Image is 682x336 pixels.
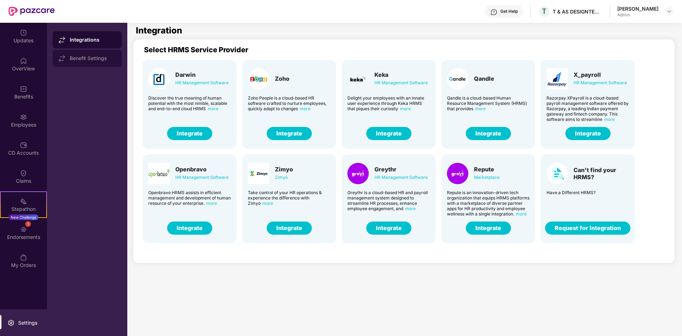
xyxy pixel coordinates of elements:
[447,68,468,90] img: Card Logo
[20,57,27,64] img: svg+xml;base64,PHN2ZyBpZD0iSG9tZSIgeG1sbnM9Imh0dHA6Ly93d3cudzMub3JnLzIwMDAvc3ZnIiB3aWR0aD0iMjAiIG...
[262,201,273,206] span: more
[405,206,416,211] span: more
[206,201,217,206] span: more
[175,166,229,173] div: Openbravo
[16,319,39,326] div: Settings
[547,95,629,122] div: Razorpay XPayroll is a cloud-based payroll management software offered by Razorpay, a leading Ind...
[167,127,212,140] button: Integrate
[20,170,27,177] img: svg+xml;base64,PHN2ZyBpZD0iQ2xhaW0iIHhtbG5zPSJodHRwOi8vd3d3LnczLm9yZy8yMDAwL3N2ZyIgd2lkdGg9IjIwIi...
[248,163,269,184] img: Card Logo
[9,7,55,16] img: New Pazcare Logo
[70,36,116,43] div: Integrations
[447,190,529,217] div: Repute is an innovation-driven tech organization that equips HRMS platforms with a marketplace of...
[58,55,65,62] img: svg+xml;base64,PHN2ZyB4bWxucz0iaHR0cDovL3d3dy53My5vcmcvMjAwMC9zdmciIHdpZHRoPSIxNy44MzIiIGhlaWdodD...
[474,166,500,173] div: Repute
[58,37,65,44] img: svg+xml;base64,PHN2ZyB4bWxucz0iaHR0cDovL3d3dy53My5vcmcvMjAwMC9zdmciIHdpZHRoPSIxNy44MzIiIGhlaWdodD...
[20,226,27,233] img: svg+xml;base64,PHN2ZyBpZD0iRW5kb3JzZW1lbnRzIiB4bWxucz0iaHR0cDovL3d3dy53My5vcmcvMjAwMC9zdmciIHdpZH...
[617,12,659,18] div: Admin
[144,46,680,54] div: Select HRMS Service Provider
[574,71,627,78] div: X_payroll
[542,7,547,16] span: T
[20,198,27,205] img: svg+xml;base64,PHN2ZyB4bWxucz0iaHR0cDovL3d3dy53My5vcmcvMjAwMC9zdmciIHdpZHRoPSIyMSIgaGVpZ2h0PSIyMC...
[175,79,229,87] div: HR Management Software
[500,9,518,14] div: Get Help
[474,75,494,82] div: Qandle
[490,9,497,16] img: svg+xml;base64,PHN2ZyBpZD0iSGVscC0zMngzMiIgeG1sbnM9Imh0dHA6Ly93d3cudzMub3JnLzIwMDAvc3ZnIiB3aWR0aD...
[7,319,15,326] img: svg+xml;base64,PHN2ZyBpZD0iU2V0dGluZy0yMHgyMCIgeG1sbnM9Imh0dHA6Ly93d3cudzMub3JnLzIwMDAvc3ZnIiB3aW...
[248,190,330,206] div: Take control of your HR operations & experience the difference with Zimyo
[475,106,486,111] span: more
[574,166,629,181] div: Can't find your HRMS?
[666,9,672,14] img: svg+xml;base64,PHN2ZyBpZD0iRHJvcGRvd24tMzJ4MzIiIHhtbG5zPSJodHRwOi8vd3d3LnczLm9yZy8yMDAwL3N2ZyIgd2...
[574,79,627,87] div: HR Management Software
[275,174,293,181] div: Zimyo
[347,163,369,184] img: Card Logo
[374,174,428,181] div: HR Management Software
[167,222,212,235] button: Integrate
[70,55,116,61] div: Benefit Settings
[547,68,568,90] img: Card Logo
[275,166,293,173] div: Zimyo
[565,127,611,140] button: Integrate
[553,8,602,15] div: T & AS DESIGNTECH SERVICES PRIVATE LIMITED
[267,222,312,235] button: Integrate
[374,79,428,87] div: HR Management Software
[547,163,568,184] img: Card Logo
[617,5,659,12] div: [PERSON_NAME]
[9,214,38,220] div: New Challenge
[267,127,312,140] button: Integrate
[248,68,269,90] img: Card Logo
[20,142,27,149] img: svg+xml;base64,PHN2ZyBpZD0iQ0RfQWNjb3VudHMiIGRhdGEtbmFtZT0iQ0QgQWNjb3VudHMiIHhtbG5zPSJodHRwOi8vd3...
[208,106,218,111] span: more
[604,117,615,122] span: more
[347,190,430,211] div: Greythr is a cloud-based HR and payroll management system designed to streamline HR processes, en...
[20,254,27,261] img: svg+xml;base64,PHN2ZyBpZD0iTXlfT3JkZXJzIiBkYXRhLW5hbWU9Ik15IE9yZGVycyIgeG1sbnM9Imh0dHA6Ly93d3cudz...
[400,106,411,111] span: more
[545,222,630,235] button: Request for Integration
[347,68,369,90] img: Card Logo
[175,71,229,78] div: Darwin
[20,29,27,36] img: svg+xml;base64,PHN2ZyBpZD0iVXBkYXRlZCIgeG1sbnM9Imh0dHA6Ly93d3cudzMub3JnLzIwMDAvc3ZnIiB3aWR0aD0iMj...
[347,95,430,111] div: Delight your employees with an innate user experience through Keka HRMS that piques their curiosity
[148,95,231,111] div: Discover the true meaning of human potential with the most nimble, scalable and end-to-end cloud ...
[275,75,289,82] div: Zoho
[374,71,428,78] div: Keka
[366,222,411,235] button: Integrate
[474,174,500,181] div: Marketplace
[1,206,46,213] div: Stepathon
[466,222,511,235] button: Integrate
[366,127,411,140] button: Integrate
[447,163,468,184] img: Card Logo
[20,85,27,92] img: svg+xml;base64,PHN2ZyBpZD0iQmVuZWZpdHMiIHhtbG5zPSJodHRwOi8vd3d3LnczLm9yZy8yMDAwL3N2ZyIgd2lkdGg9Ij...
[136,26,182,35] h1: Integration
[175,174,229,181] div: HR Management Software
[516,211,527,217] span: more
[374,166,428,173] div: Greythr
[148,68,170,90] img: Card Logo
[547,190,629,195] div: Have a Different HRMS?
[466,127,511,140] button: Integrate
[248,95,330,111] div: Zoho People is a cloud-based HR software crafted to nurture employees, quickly adapt to changes
[148,190,231,206] div: Openbravo HRMS assists in efficient management and development of human resource of your enterprise.
[148,163,170,184] img: Card Logo
[25,221,31,227] div: 1
[300,106,310,111] span: more
[20,113,27,121] img: svg+xml;base64,PHN2ZyBpZD0iRW1wbG95ZWVzIiB4bWxucz0iaHR0cDovL3d3dy53My5vcmcvMjAwMC9zdmciIHdpZHRoPS...
[447,95,529,111] div: Qandle is a cloud-based Human Resource Management System (HRMS) that provides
